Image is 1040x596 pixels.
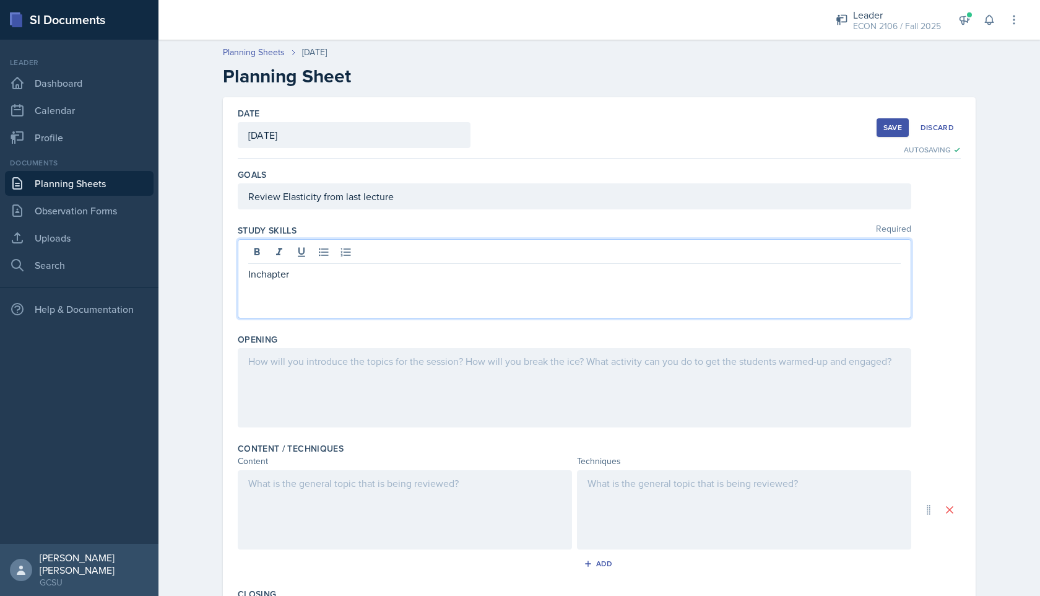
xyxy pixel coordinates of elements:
[877,118,909,137] button: Save
[5,253,154,278] a: Search
[223,65,976,87] h2: Planning Sheet
[238,169,267,181] label: Goals
[40,551,149,576] div: [PERSON_NAME] [PERSON_NAME]
[302,46,327,59] div: [DATE]
[5,297,154,322] div: Help & Documentation
[853,20,941,33] div: ECON 2106 / Fall 2025
[5,125,154,150] a: Profile
[238,455,572,468] div: Content
[876,224,911,237] span: Required
[586,559,613,569] div: Add
[579,554,620,573] button: Add
[248,189,901,204] p: Review Elasticity from last lecture
[238,333,277,346] label: Opening
[5,57,154,68] div: Leader
[921,123,954,133] div: Discard
[40,576,149,589] div: GCSU
[238,442,344,455] label: Content / Techniques
[883,123,902,133] div: Save
[5,171,154,196] a: Planning Sheets
[5,71,154,95] a: Dashboard
[904,144,961,156] div: Autosaving
[238,224,297,237] label: Study Skills
[248,266,901,281] p: Inchapter
[853,7,941,22] div: Leader
[223,46,285,59] a: Planning Sheets
[5,226,154,250] a: Uploads
[577,455,911,468] div: Techniques
[5,198,154,223] a: Observation Forms
[238,107,259,120] label: Date
[5,98,154,123] a: Calendar
[914,118,961,137] button: Discard
[5,157,154,169] div: Documents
